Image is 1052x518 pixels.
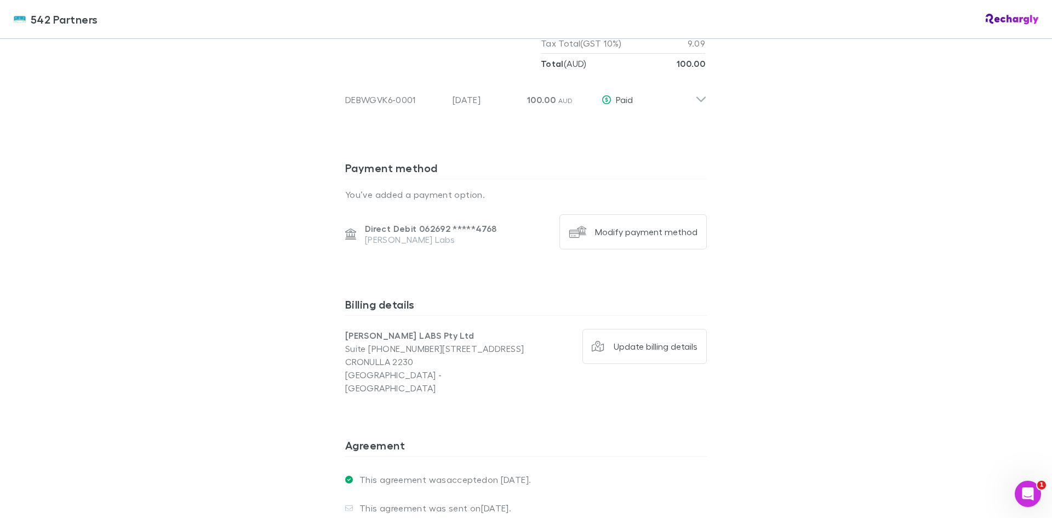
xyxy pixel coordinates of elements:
[345,161,707,179] h3: Payment method
[365,234,497,245] p: [PERSON_NAME] Labs
[569,223,586,241] img: Modify payment method's Logo
[541,33,622,53] p: Tax Total (GST 10%)
[345,368,526,395] p: [GEOGRAPHIC_DATA] - [GEOGRAPHIC_DATA]
[345,329,526,342] p: [PERSON_NAME] LABS Pty Ltd
[1015,481,1041,507] iframe: Intercom live chat
[527,94,556,105] span: 100.00
[614,341,697,352] div: Update billing details
[453,93,518,106] p: [DATE]
[345,355,526,368] p: CRONULLA 2230
[558,96,573,105] span: AUD
[541,58,564,69] strong: Total
[345,188,707,201] p: You’ve added a payment option.
[353,474,531,485] p: This agreement was accepted on [DATE] .
[688,33,705,53] p: 9.09
[345,439,707,456] h3: Agreement
[31,11,98,27] span: 542 Partners
[541,54,587,73] p: ( AUD )
[365,223,497,234] p: Direct Debit 062692 ***** 4768
[13,13,26,26] img: 542 Partners's Logo
[1037,481,1046,489] span: 1
[345,298,707,315] h3: Billing details
[677,58,705,69] strong: 100.00
[353,503,511,514] p: This agreement was sent on [DATE] .
[559,214,707,249] button: Modify payment method
[345,342,526,355] p: Suite [PHONE_NUMBER][STREET_ADDRESS]
[986,14,1039,25] img: Rechargly Logo
[616,94,633,105] span: Paid
[345,93,444,106] div: DEBWGVK6-0001
[336,73,716,117] div: DEBWGVK6-0001[DATE]100.00 AUDPaid
[582,329,707,364] button: Update billing details
[595,226,697,237] div: Modify payment method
